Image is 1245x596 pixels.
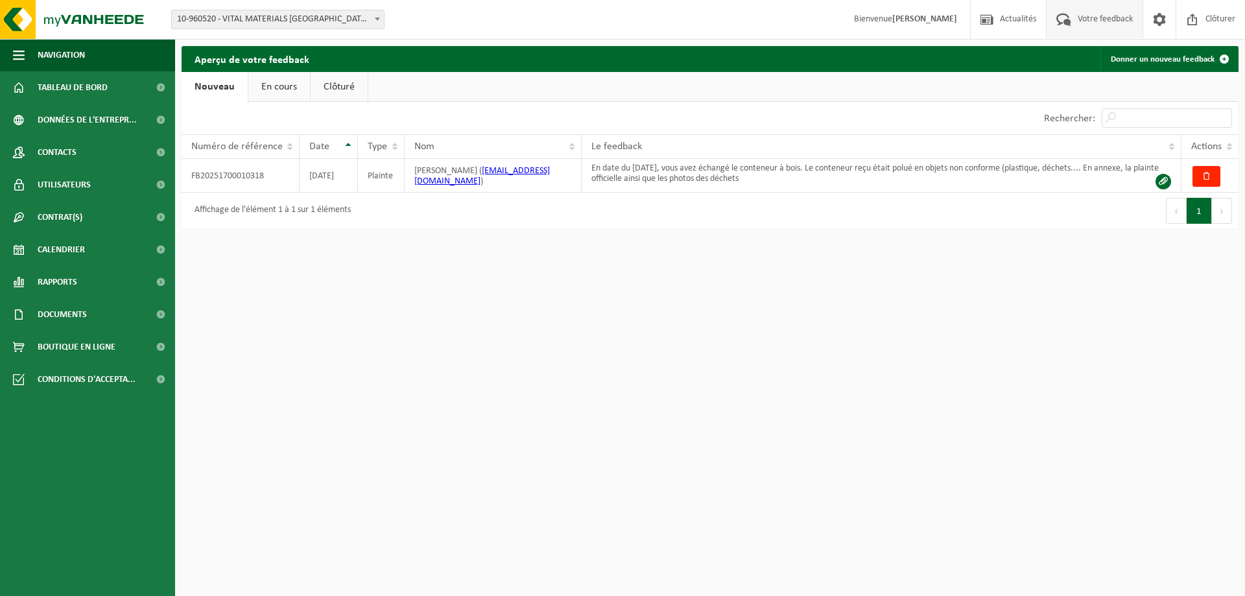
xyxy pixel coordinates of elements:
[38,266,77,298] span: Rapports
[368,141,387,152] span: Type
[1191,141,1222,152] span: Actions
[309,141,329,152] span: Date
[171,10,385,29] span: 10-960520 - VITAL MATERIALS BELGIUM S.A. - TILLY
[38,71,108,104] span: Tableau de bord
[1187,198,1212,224] button: 1
[1166,198,1187,224] button: Previous
[892,14,957,24] strong: [PERSON_NAME]
[182,46,322,71] h2: Aperçu de votre feedback
[172,10,384,29] span: 10-960520 - VITAL MATERIALS BELGIUM S.A. - TILLY
[1100,46,1237,72] a: Donner un nouveau feedback
[38,136,77,169] span: Contacts
[414,166,550,186] a: [EMAIL_ADDRESS][DOMAIN_NAME]
[1212,198,1232,224] button: Next
[38,331,115,363] span: Boutique en ligne
[38,233,85,266] span: Calendrier
[38,39,85,71] span: Navigation
[182,159,300,193] td: FB20251700010318
[38,201,82,233] span: Contrat(s)
[582,159,1181,193] td: En date du [DATE], vous avez échangé le conteneur à bois. Le conteneur reçu était polué en objets...
[311,72,368,102] a: Clôturé
[248,72,310,102] a: En cours
[38,104,137,136] span: Données de l'entrepr...
[38,363,136,396] span: Conditions d'accepta...
[1044,113,1095,124] label: Rechercher:
[591,141,642,152] span: Le feedback
[358,159,405,193] td: Plainte
[38,169,91,201] span: Utilisateurs
[414,141,434,152] span: Nom
[182,72,248,102] a: Nouveau
[188,199,351,222] div: Affichage de l'élément 1 à 1 sur 1 éléments
[38,298,87,331] span: Documents
[300,159,358,193] td: [DATE]
[405,159,582,193] td: [PERSON_NAME] ( )
[6,567,217,596] iframe: chat widget
[191,141,283,152] span: Numéro de référence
